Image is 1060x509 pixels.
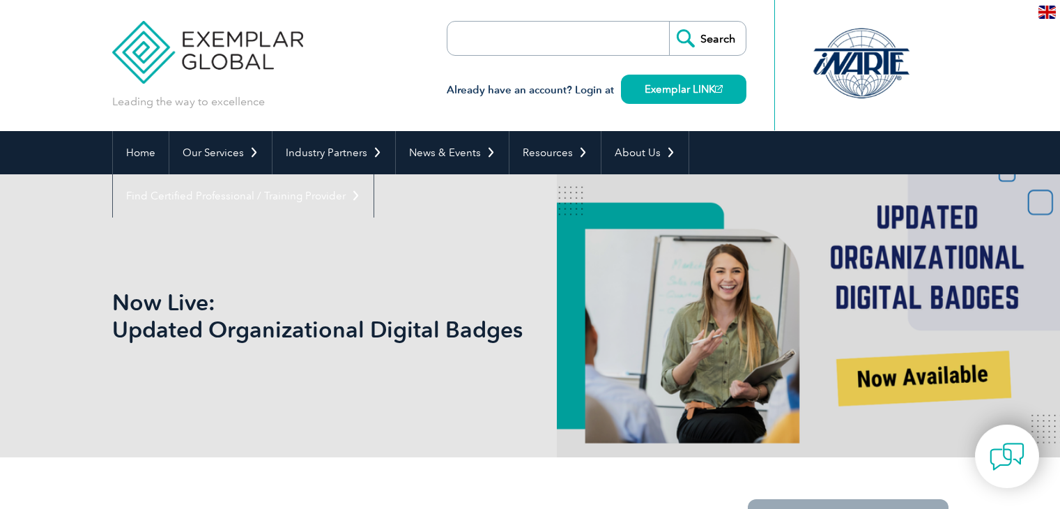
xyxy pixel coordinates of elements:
a: About Us [601,131,689,174]
a: Find Certified Professional / Training Provider [113,174,374,218]
img: open_square.png [715,85,723,93]
a: Our Services [169,131,272,174]
img: contact-chat.png [990,439,1024,474]
p: Leading the way to excellence [112,94,265,109]
h1: Now Live: Updated Organizational Digital Badges [112,289,647,343]
a: Industry Partners [272,131,395,174]
a: Resources [509,131,601,174]
img: en [1038,6,1056,19]
a: Exemplar LINK [621,75,746,104]
input: Search [669,22,746,55]
a: Home [113,131,169,174]
h3: Already have an account? Login at [447,82,746,99]
a: News & Events [396,131,509,174]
